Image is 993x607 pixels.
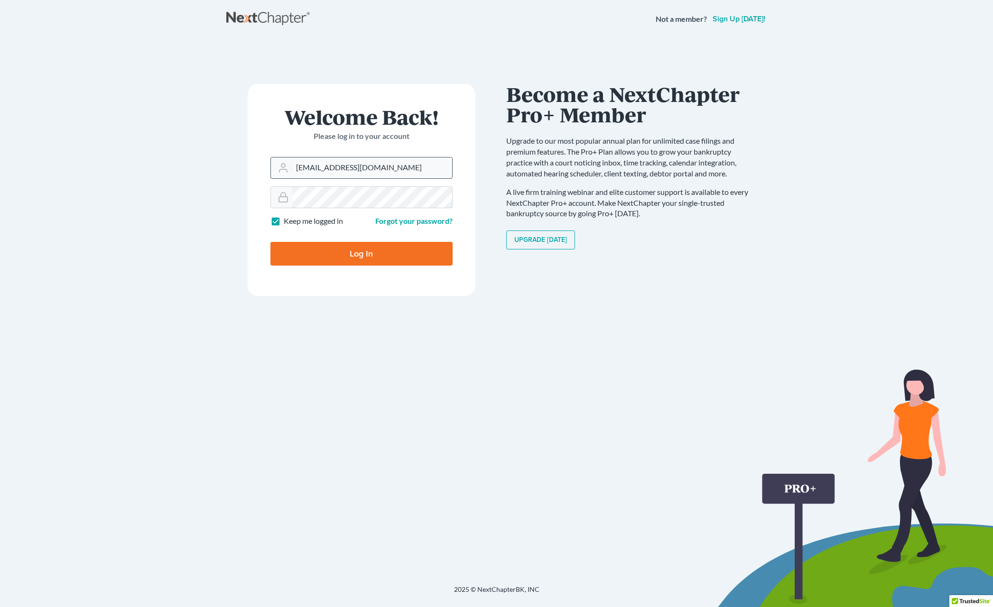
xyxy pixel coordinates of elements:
h1: Become a NextChapter Pro+ Member [506,84,758,124]
input: Email Address [292,157,452,178]
label: Keep me logged in [284,216,343,227]
h1: Welcome Back! [270,107,453,127]
a: Upgrade [DATE] [506,230,575,249]
input: Log In [270,242,453,266]
div: 2025 © NextChapterBK, INC [226,585,767,602]
a: Sign up [DATE]! [711,15,767,23]
p: A live firm training webinar and elite customer support is available to every NextChapter Pro+ ac... [506,187,758,220]
strong: Not a member? [656,14,707,25]
a: Forgot your password? [375,216,453,225]
p: Upgrade to our most popular annual plan for unlimited case filings and premium features. The Pro+... [506,136,758,179]
p: Please log in to your account [270,131,453,142]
